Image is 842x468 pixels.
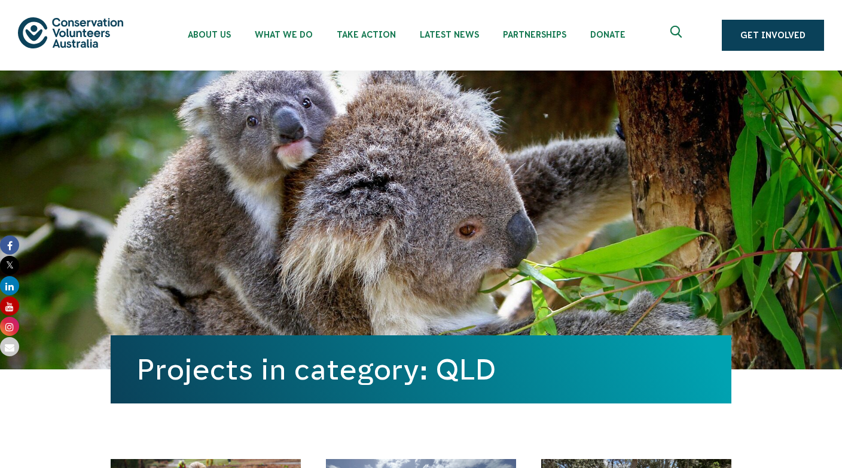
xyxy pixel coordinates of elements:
span: Latest News [420,30,479,39]
span: Take Action [337,30,396,39]
span: Partnerships [503,30,566,39]
span: What We Do [255,30,313,39]
span: Expand search box [670,26,685,45]
img: logo.svg [18,17,123,48]
a: Get Involved [722,20,824,51]
span: About Us [188,30,231,39]
h1: Projects in category: QLD [137,353,705,386]
span: Donate [590,30,626,39]
button: Expand search box Close search box [663,21,692,50]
